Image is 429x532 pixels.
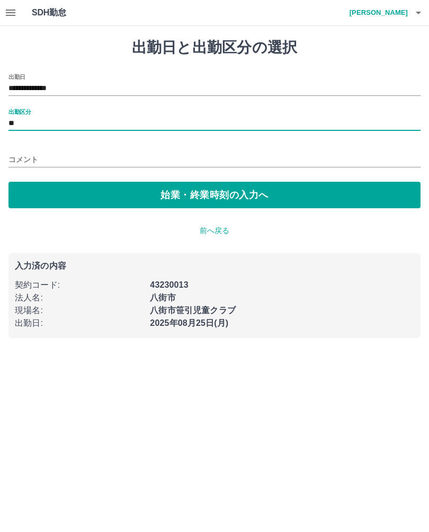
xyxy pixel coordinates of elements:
p: 前へ戻る [8,225,421,236]
p: 出勤日 : [15,317,144,330]
p: 入力済の内容 [15,262,414,270]
p: 現場名 : [15,304,144,317]
b: 八街市笹引児童クラブ [150,306,236,315]
p: 法人名 : [15,291,144,304]
button: 始業・終業時刻の入力へ [8,182,421,208]
b: 43230013 [150,280,188,289]
b: 2025年08月25日(月) [150,318,228,327]
label: 出勤区分 [8,108,31,116]
b: 八街市 [150,293,175,302]
p: 契約コード : [15,279,144,291]
h1: 出勤日と出勤区分の選択 [8,39,421,57]
label: 出勤日 [8,73,25,81]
